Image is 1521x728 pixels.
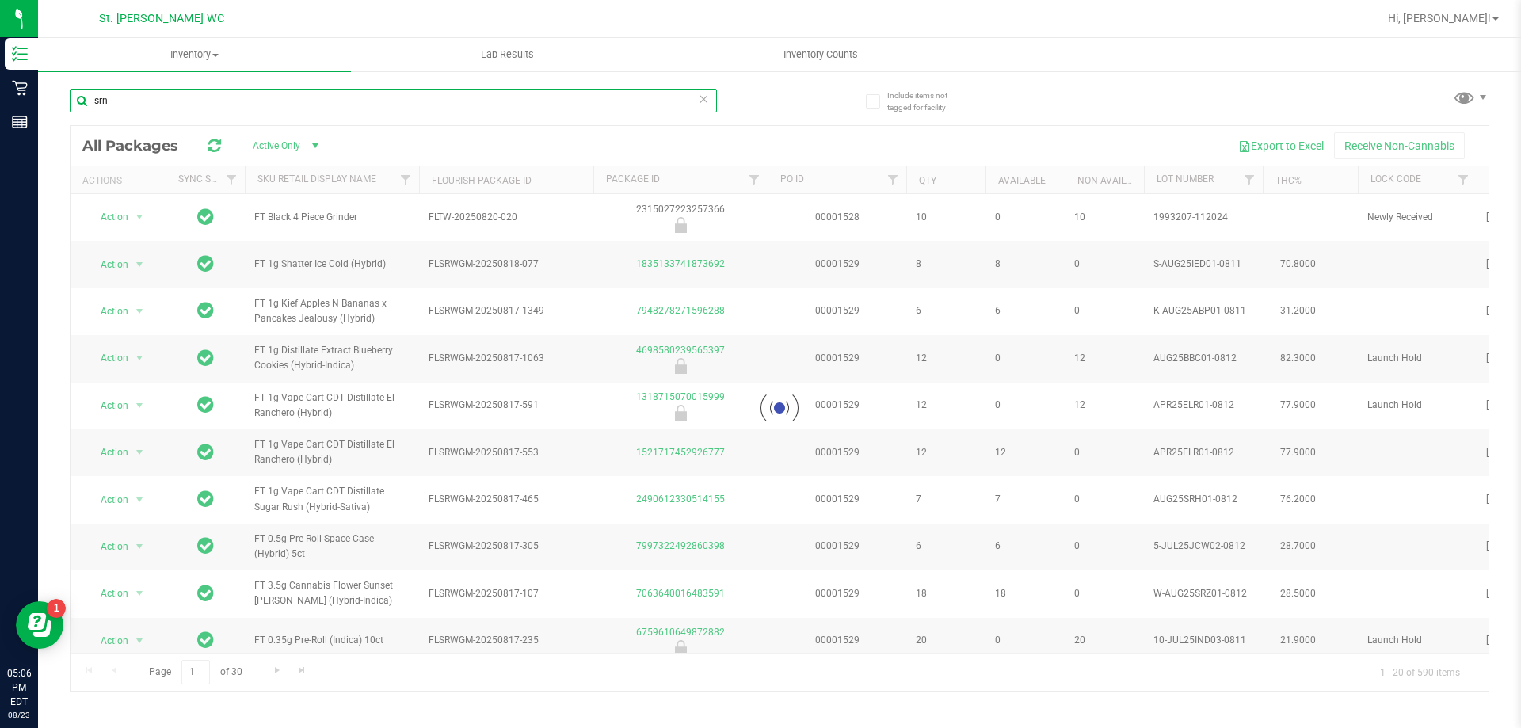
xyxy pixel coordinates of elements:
a: Lab Results [351,38,664,71]
inline-svg: Inventory [12,46,28,62]
inline-svg: Retail [12,80,28,96]
iframe: Resource center unread badge [47,599,66,618]
input: Search Package ID, Item Name, SKU, Lot or Part Number... [70,89,717,112]
span: Inventory [38,48,351,62]
a: Inventory [38,38,351,71]
a: Inventory Counts [664,38,977,71]
p: 05:06 PM EDT [7,666,31,709]
span: Clear [698,89,709,109]
span: Lab Results [459,48,555,62]
span: Include items not tagged for facility [887,90,966,113]
span: Inventory Counts [762,48,879,62]
span: Hi, [PERSON_NAME]! [1388,12,1491,25]
inline-svg: Reports [12,114,28,130]
p: 08/23 [7,709,31,721]
iframe: Resource center [16,601,63,649]
span: St. [PERSON_NAME] WC [99,12,224,25]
